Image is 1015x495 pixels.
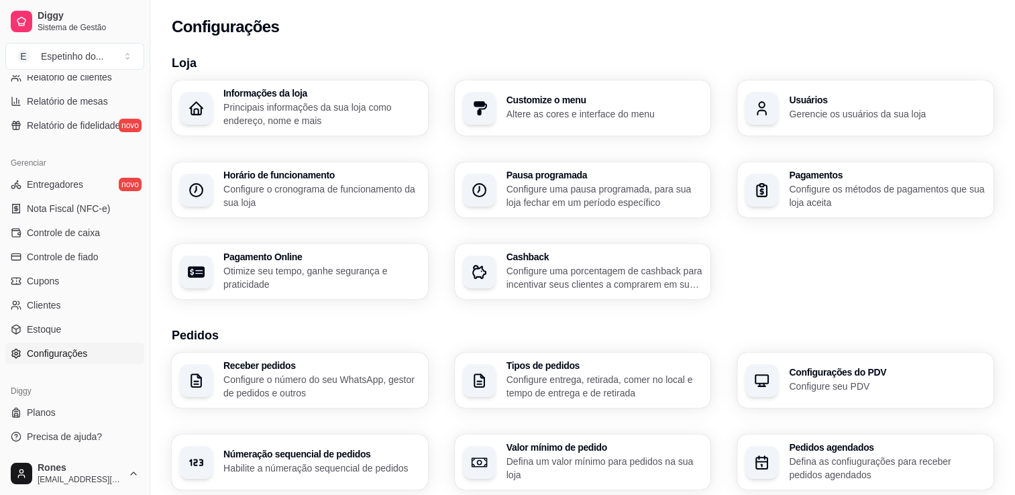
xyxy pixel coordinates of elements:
[737,353,994,408] button: Configurações do PDVConfigure seu PDV
[27,274,59,288] span: Cupons
[5,198,144,219] a: Nota Fiscal (NFC-e)
[789,380,985,393] p: Configure seu PDV
[172,326,994,345] h3: Pedidos
[789,443,985,452] h3: Pedidos agendados
[737,80,994,135] button: UsuáriosGerencie os usuários da sua loja
[5,246,144,268] a: Controle de fiado
[5,319,144,340] a: Estoque
[455,244,711,299] button: CashbackConfigure uma porcentagem de cashback para incentivar seus clientes a comprarem em sua loja
[506,373,703,400] p: Configure entrega, retirada, comer no local e tempo de entrega e de retirada
[5,91,144,112] a: Relatório de mesas
[172,244,428,299] button: Pagamento OnlineOtimize seu tempo, ganhe segurança e praticidade
[5,66,144,88] a: Relatório de clientes
[506,264,703,291] p: Configure uma porcentagem de cashback para incentivar seus clientes a comprarem em sua loja
[223,170,420,180] h3: Horário de funcionamento
[5,402,144,423] a: Planos
[789,368,985,377] h3: Configurações do PDV
[27,95,108,108] span: Relatório de mesas
[27,226,100,239] span: Controle de caixa
[27,347,87,360] span: Configurações
[506,252,703,262] h3: Cashback
[223,89,420,98] h3: Informações da loja
[506,170,703,180] h3: Pausa programada
[5,380,144,402] div: Diggy
[41,50,103,63] div: Espetinho do ...
[455,80,711,135] button: Customize o menuAltere as cores e interface do menu
[506,455,703,482] p: Defina um valor mínimo para pedidos na sua loja
[5,294,144,316] a: Clientes
[172,16,279,38] h2: Configurações
[5,222,144,243] a: Controle de caixa
[172,435,428,490] button: Númeração sequencial de pedidosHabilite a númeração sequencial de pedidos
[223,373,420,400] p: Configure o número do seu WhatsApp, gestor de pedidos e outros
[737,435,994,490] button: Pedidos agendadosDefina as confiugurações para receber pedidos agendados
[506,361,703,370] h3: Tipos de pedidos
[27,298,61,312] span: Clientes
[5,457,144,490] button: Rones[EMAIL_ADDRESS][DOMAIN_NAME]
[5,43,144,70] button: Select a team
[5,152,144,174] div: Gerenciar
[27,406,56,419] span: Planos
[5,343,144,364] a: Configurações
[789,182,985,209] p: Configure os métodos de pagamentos que sua loja aceita
[506,95,703,105] h3: Customize o menu
[789,107,985,121] p: Gerencie os usuários da sua loja
[223,264,420,291] p: Otimize seu tempo, ganhe segurança e praticidade
[27,70,112,84] span: Relatório de clientes
[5,174,144,195] a: Entregadoresnovo
[737,162,994,217] button: PagamentosConfigure os métodos de pagamentos que sua loja aceita
[5,5,144,38] a: DiggySistema de Gestão
[455,353,711,408] button: Tipos de pedidosConfigure entrega, retirada, comer no local e tempo de entrega e de retirada
[27,323,61,336] span: Estoque
[455,435,711,490] button: Valor mínimo de pedidoDefina um valor mínimo para pedidos na sua loja
[789,455,985,482] p: Defina as confiugurações para receber pedidos agendados
[455,162,711,217] button: Pausa programadaConfigure uma pausa programada, para sua loja fechar em um período específico
[223,182,420,209] p: Configure o cronograma de funcionamento da sua loja
[38,462,123,474] span: Rones
[506,182,703,209] p: Configure uma pausa programada, para sua loja fechar em um período específico
[27,178,83,191] span: Entregadores
[223,252,420,262] h3: Pagamento Online
[172,80,428,135] button: Informações da lojaPrincipais informações da sua loja como endereço, nome e mais
[172,162,428,217] button: Horário de funcionamentoConfigure o cronograma de funcionamento da sua loja
[27,202,110,215] span: Nota Fiscal (NFC-e)
[223,449,420,459] h3: Númeração sequencial de pedidos
[5,270,144,292] a: Cupons
[789,95,985,105] h3: Usuários
[223,101,420,127] p: Principais informações da sua loja como endereço, nome e mais
[27,119,120,132] span: Relatório de fidelidade
[223,461,420,475] p: Habilite a númeração sequencial de pedidos
[38,22,139,33] span: Sistema de Gestão
[506,107,703,121] p: Altere as cores e interface do menu
[38,474,123,485] span: [EMAIL_ADDRESS][DOMAIN_NAME]
[506,443,703,452] h3: Valor mínimo de pedido
[38,10,139,22] span: Diggy
[17,50,30,63] span: E
[789,170,985,180] h3: Pagamentos
[172,353,428,408] button: Receber pedidosConfigure o número do seu WhatsApp, gestor de pedidos e outros
[27,430,102,443] span: Precisa de ajuda?
[223,361,420,370] h3: Receber pedidos
[172,54,994,72] h3: Loja
[5,115,144,136] a: Relatório de fidelidadenovo
[5,426,144,447] a: Precisa de ajuda?
[27,250,99,264] span: Controle de fiado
